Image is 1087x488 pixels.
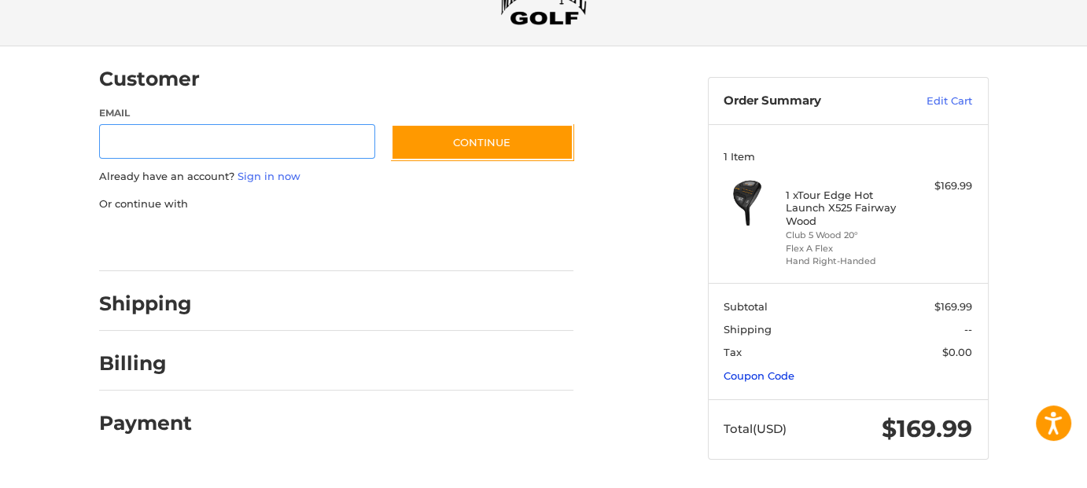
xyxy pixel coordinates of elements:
span: $0.00 [942,346,972,358]
li: Club 5 Wood 20° [786,229,906,242]
h3: Order Summary [724,94,893,109]
li: Hand Right-Handed [786,255,906,268]
a: Sign in now [238,170,300,182]
h2: Shipping [99,292,192,316]
li: Flex A Flex [786,242,906,255]
span: Tax [724,346,742,358]
span: $169.99 [934,300,972,313]
span: Total (USD) [724,421,787,436]
label: Email [99,106,376,120]
span: $169.99 [882,414,972,443]
h2: Payment [99,411,192,435]
iframe: PayPal-paypal [94,227,212,255]
span: Shipping [724,323,772,336]
h2: Billing [99,351,191,376]
a: Coupon Code [724,369,794,382]
div: $169.99 [910,178,972,194]
span: -- [964,323,972,336]
h2: Customer [99,67,200,91]
h4: 1 x Tour Edge Hot Launch X525 Fairway Wood [786,189,906,227]
h3: 1 Item [724,150,972,163]
a: Edit Cart [893,94,972,109]
iframe: PayPal-venmo [360,227,478,255]
iframe: PayPal-paylater [227,227,345,255]
button: Continue [391,124,573,160]
p: Already have an account? [99,169,573,185]
p: Or continue with [99,196,573,212]
span: Subtotal [724,300,768,313]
